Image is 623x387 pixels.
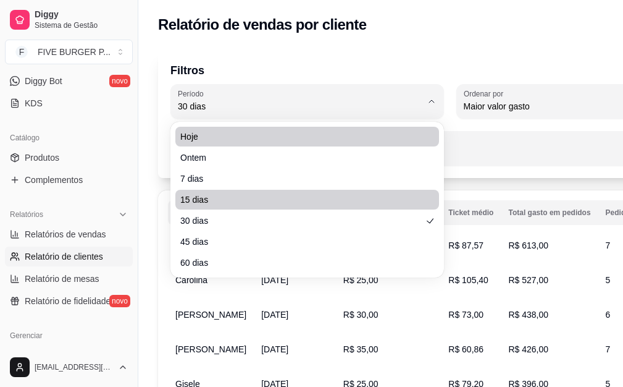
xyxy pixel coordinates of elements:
span: R$ 30,00 [343,310,378,320]
span: Ontem [180,151,422,164]
span: R$ 426,00 [508,344,548,354]
button: Select a team [5,40,133,64]
div: Gerenciar [5,326,133,346]
span: R$ 438,00 [508,310,548,320]
span: R$ 60,86 [448,344,483,354]
span: Carolina [175,275,207,285]
span: 7 [606,240,611,250]
span: R$ 527,00 [508,275,548,285]
span: R$ 35,00 [343,344,378,354]
span: 45 dias [180,236,422,248]
div: Catálogo [5,128,133,148]
span: Complementos [25,174,83,186]
th: Total gasto em pedidos [501,200,598,225]
span: Hoje [180,130,422,143]
span: 15 dias [180,193,422,206]
span: [DATE] [261,275,288,285]
span: Relatórios [10,210,43,219]
th: Ticket médio [441,200,501,225]
span: Diggy Bot [25,75,62,87]
div: FIVE BURGER P ... [38,46,111,58]
span: R$ 613,00 [508,240,548,250]
span: 30 dias [178,100,422,113]
span: Relatório de clientes [25,250,103,263]
span: Diggy [35,9,128,20]
span: Sistema de Gestão [35,20,128,30]
span: F [15,46,28,58]
span: R$ 105,40 [448,275,488,285]
label: Ordenar por [464,88,508,99]
span: 30 dias [180,215,422,227]
span: R$ 25,00 [343,275,378,285]
span: Relatório de mesas [25,273,99,285]
span: [DATE] [261,310,288,320]
span: 5 [606,275,611,285]
span: 60 dias [180,257,422,269]
span: R$ 73,00 [448,310,483,320]
span: KDS [25,97,43,109]
span: Produtos [25,151,59,164]
th: Nome [168,200,254,225]
span: 7 dias [180,172,422,185]
span: [PERSON_NAME] [175,344,246,354]
span: [EMAIL_ADDRESS][DOMAIN_NAME] [35,362,113,372]
label: Período [178,88,207,99]
span: [DATE] [261,344,288,354]
span: Relatórios de vendas [25,228,106,240]
span: 7 [606,344,611,354]
span: R$ 87,57 [448,240,483,250]
span: Relatório de fidelidade [25,295,111,307]
span: 6 [606,310,611,320]
h2: Relatório de vendas por cliente [158,15,367,35]
span: [PERSON_NAME] [175,310,246,320]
